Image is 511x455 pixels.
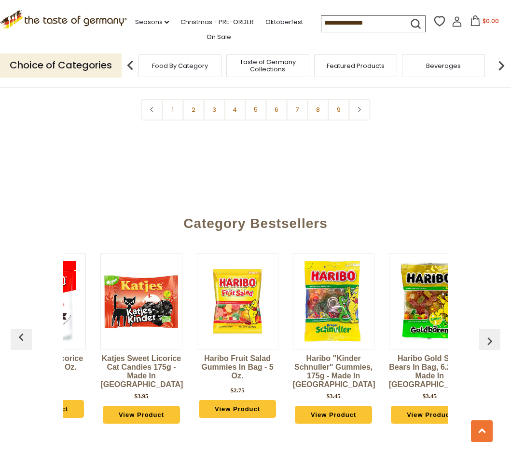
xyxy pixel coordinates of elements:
[180,17,254,27] a: Christmas - PRE-ORDER
[224,99,246,120] a: 4
[197,354,278,383] a: Haribo Fruit Salad Gummies in Bag - 5 oz.
[14,330,29,345] img: previous arrow
[327,391,341,401] div: $3.45
[162,99,183,120] a: 1
[103,406,180,424] a: View Product
[328,99,349,120] a: 9
[483,17,499,25] span: $0.00
[464,15,505,30] button: $0.00
[492,56,511,75] img: next arrow
[245,99,266,120] a: 5
[293,354,374,389] a: Haribo "Kinder Schnuller" Gummies, 175g - Made in [GEOGRAPHIC_DATA]
[135,17,169,27] a: Seasons
[203,99,225,120] a: 3
[391,406,469,424] a: View Product
[229,58,306,73] a: Taste of Germany Collections
[426,62,461,69] a: Beverages
[197,261,278,342] img: Haribo Fruit Salad Gummies in Bag - 5 oz.
[286,99,308,120] a: 7
[293,261,374,342] img: Haribo
[15,201,496,241] div: Category Bestsellers
[134,391,148,401] div: $3.95
[207,32,231,42] a: On Sale
[265,99,287,120] a: 6
[265,17,303,27] a: Oktoberfest
[152,62,208,69] a: Food By Category
[230,386,244,395] div: $2.75
[389,261,470,342] img: Haribo Gold Sour Bears in bag, 6.2 oz. - Made in Germany
[199,400,276,418] a: View Product
[482,334,497,349] img: previous arrow
[182,99,204,120] a: 2
[389,354,470,389] a: Haribo Gold Sour Bears in bag, 6.2 oz. - Made in [GEOGRAPHIC_DATA]
[100,354,182,389] a: Katjes Sweet Licorice Cat Candies 175g - Made in [GEOGRAPHIC_DATA]
[121,56,140,75] img: previous arrow
[307,99,329,120] a: 8
[327,62,385,69] a: Featured Products
[101,261,181,342] img: Katjes Sweet Licorice Cat Candies 175g - Made in Germany
[423,391,437,401] div: $3.45
[295,406,373,424] a: View Product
